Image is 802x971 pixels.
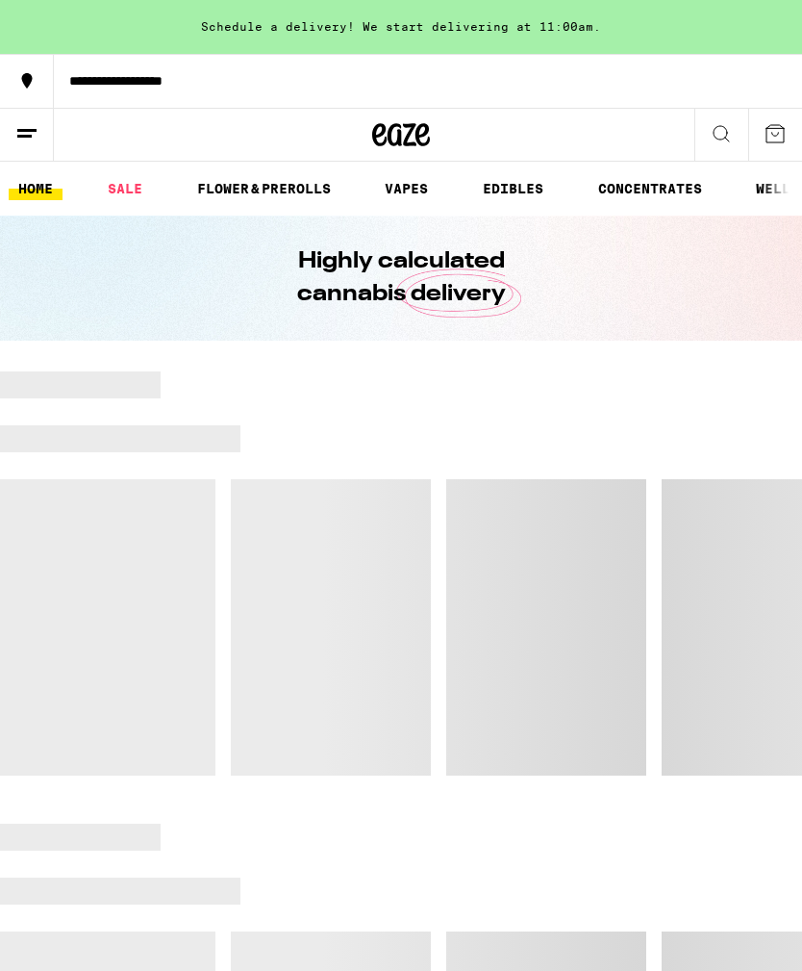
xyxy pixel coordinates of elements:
[98,177,152,200] a: SALE
[242,245,560,311] h1: Highly calculated cannabis delivery
[589,177,712,200] a: CONCENTRATES
[9,177,63,200] a: HOME
[188,177,340,200] a: FLOWER & PREROLLS
[375,177,438,200] a: VAPES
[473,177,553,200] a: EDIBLES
